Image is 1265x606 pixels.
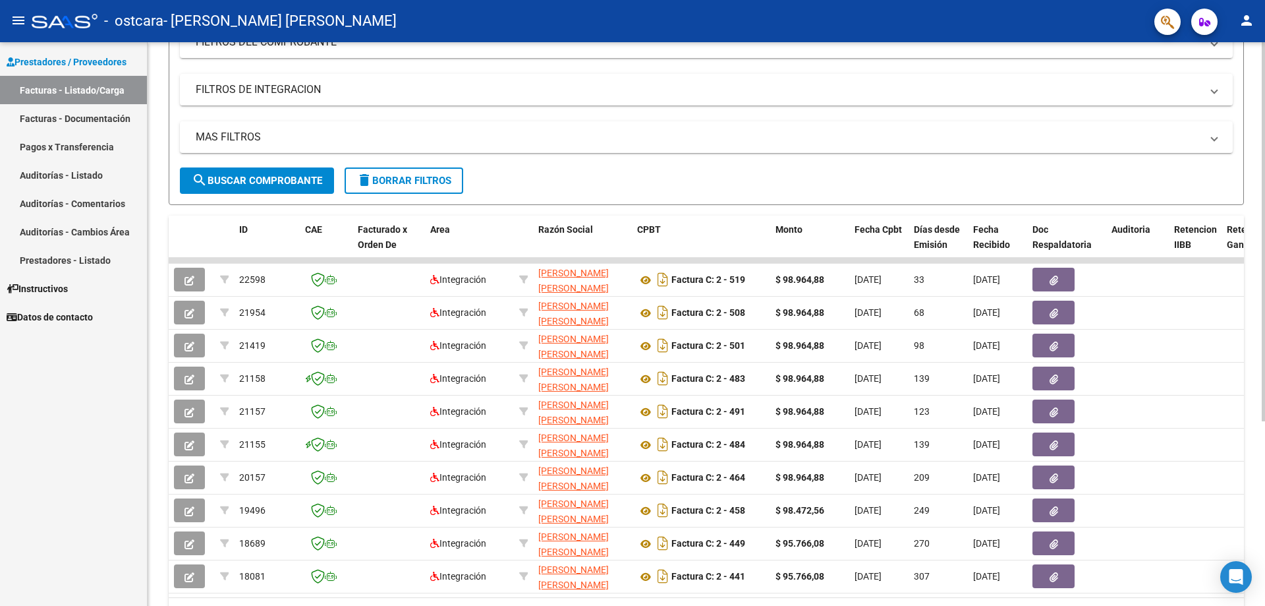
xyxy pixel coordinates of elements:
span: [DATE] [973,571,1000,582]
strong: $ 95.766,08 [775,571,824,582]
span: [PERSON_NAME] [PERSON_NAME] [538,499,609,524]
mat-panel-title: MAS FILTROS [196,130,1201,144]
span: 22598 [239,274,266,285]
div: 27338059162 [538,332,627,359]
span: 21157 [239,406,266,417]
span: 19496 [239,505,266,516]
span: [PERSON_NAME] [PERSON_NAME] [538,400,609,425]
span: [PERSON_NAME] [PERSON_NAME] [538,466,609,491]
span: [DATE] [973,340,1000,351]
span: [DATE] [855,373,882,384]
i: Descargar documento [654,269,671,290]
span: CAE [305,224,322,235]
span: 21419 [239,340,266,351]
span: Instructivos [7,282,68,296]
span: [DATE] [973,505,1000,516]
span: 68 [914,307,924,318]
datatable-header-cell: Doc Respaldatoria [1027,216,1106,274]
datatable-header-cell: Monto [770,216,849,274]
span: Doc Respaldatoria [1032,224,1092,250]
datatable-header-cell: Area [425,216,514,274]
strong: Factura C: 2 - 484 [671,440,745,450]
datatable-header-cell: Retencion IIBB [1169,216,1222,274]
strong: $ 98.964,88 [775,472,824,483]
span: [DATE] [855,307,882,318]
span: Datos de contacto [7,310,93,324]
span: CPBT [637,224,661,235]
span: 33 [914,274,924,285]
div: 27338059162 [538,497,627,524]
span: Fecha Recibido [973,224,1010,250]
span: [DATE] [855,505,882,516]
i: Descargar documento [654,566,671,587]
div: 27338059162 [538,431,627,458]
span: [PERSON_NAME] [PERSON_NAME] [538,268,609,293]
span: Facturado x Orden De [358,224,407,250]
strong: $ 98.964,88 [775,373,824,384]
span: 98 [914,340,924,351]
strong: Factura C: 2 - 519 [671,275,745,286]
span: Buscar Comprobante [192,175,322,187]
span: Auditoria [1111,224,1150,235]
datatable-header-cell: CPBT [632,216,770,274]
span: [PERSON_NAME] [PERSON_NAME] [538,433,609,458]
mat-expansion-panel-header: FILTROS DE INTEGRACION [180,74,1233,106]
mat-icon: person [1239,13,1254,28]
span: 18081 [239,571,266,582]
mat-icon: menu [11,13,26,28]
datatable-header-cell: Razón Social [533,216,632,274]
strong: Factura C: 2 - 458 [671,506,745,516]
span: Monto [775,224,802,235]
span: [DATE] [855,274,882,285]
i: Descargar documento [654,434,671,455]
span: [PERSON_NAME] [PERSON_NAME] [538,301,609,326]
span: - ostcara [104,7,163,36]
span: 20157 [239,472,266,483]
datatable-header-cell: Auditoria [1106,216,1169,274]
i: Descargar documento [654,302,671,323]
datatable-header-cell: Días desde Emisión [909,216,968,274]
span: ID [239,224,248,235]
div: Open Intercom Messenger [1220,561,1252,593]
span: [PERSON_NAME] [PERSON_NAME] [538,531,609,557]
span: Prestadores / Proveedores [7,55,126,69]
span: 21155 [239,439,266,450]
span: 139 [914,439,930,450]
span: 209 [914,472,930,483]
span: [DATE] [855,538,882,549]
span: Integración [430,373,486,384]
datatable-header-cell: CAE [300,216,352,274]
span: Retencion IIBB [1174,224,1217,250]
span: [DATE] [855,406,882,417]
span: 18689 [239,538,266,549]
button: Buscar Comprobante [180,167,334,194]
datatable-header-cell: Fecha Cpbt [849,216,909,274]
i: Descargar documento [654,368,671,389]
strong: $ 98.472,56 [775,505,824,516]
span: 270 [914,538,930,549]
span: Integración [430,538,486,549]
strong: $ 98.964,88 [775,274,824,285]
span: Integración [430,472,486,483]
div: 27338059162 [538,398,627,425]
strong: $ 98.964,88 [775,406,824,417]
button: Borrar Filtros [345,167,463,194]
span: Integración [430,274,486,285]
strong: Factura C: 2 - 449 [671,539,745,549]
strong: $ 95.766,08 [775,538,824,549]
span: [DATE] [855,439,882,450]
span: 123 [914,406,930,417]
span: Razón Social [538,224,593,235]
strong: Factura C: 2 - 464 [671,473,745,483]
div: 27338059162 [538,299,627,326]
i: Descargar documento [654,500,671,521]
span: - [PERSON_NAME] [PERSON_NAME] [163,7,397,36]
span: Integración [430,571,486,582]
datatable-header-cell: Fecha Recibido [968,216,1027,274]
span: Borrar Filtros [356,175,451,187]
mat-icon: delete [356,172,372,188]
strong: $ 98.964,88 [775,307,824,318]
datatable-header-cell: ID [234,216,300,274]
span: [PERSON_NAME] [PERSON_NAME] [538,367,609,392]
span: Fecha Cpbt [855,224,902,235]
